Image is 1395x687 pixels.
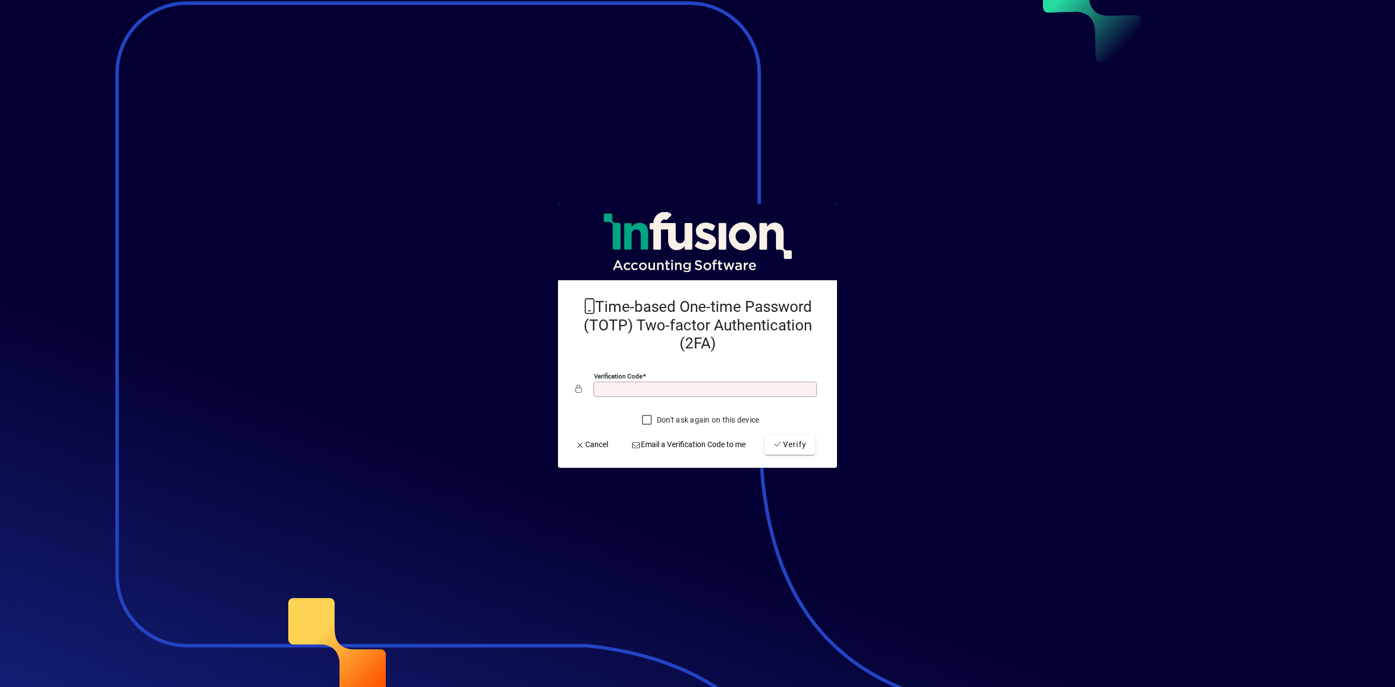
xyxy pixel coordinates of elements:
[654,414,760,425] label: Don't ask again on this device
[594,372,642,380] mat-label: Verification code
[632,439,746,450] span: Email a Verification Code to me
[773,439,806,450] span: Verify
[575,439,608,450] span: Cancel
[627,435,750,455] button: Email a Verification Code to me
[575,298,820,353] h2: Time-based One-time Password (TOTP) Two-factor Authentication (2FA)
[571,435,612,455] button: Cancel
[765,435,815,455] button: Verify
